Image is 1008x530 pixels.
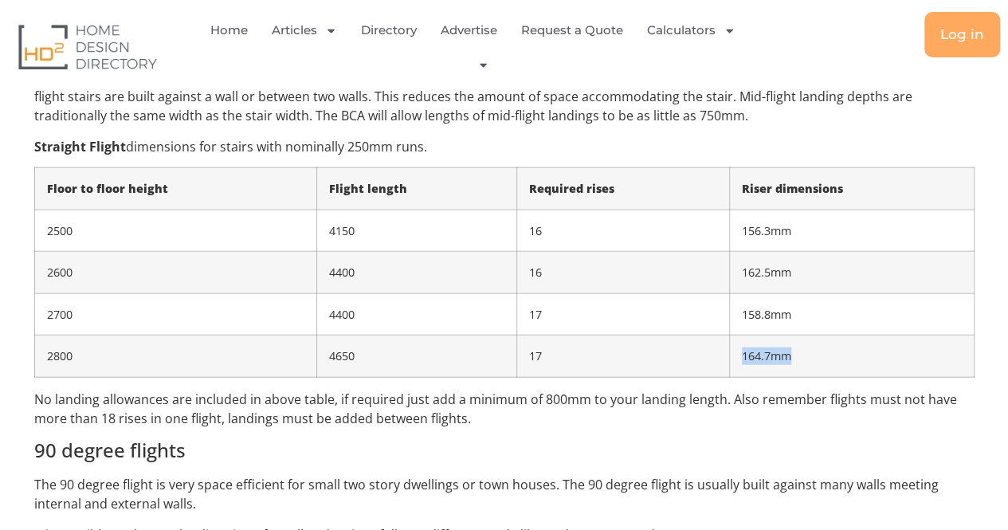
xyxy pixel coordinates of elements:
[730,210,974,252] td: 156.3mm
[34,137,975,156] p: dimensions for stairs with nominally 250mm runs.
[34,68,975,125] p: The simplest form of stairs is the straight flight. These are generally built with or without lan...
[516,293,730,336] td: 17
[924,12,1000,57] a: Log in
[34,293,317,336] td: 2700
[34,439,975,462] h4: 90 degree flights
[317,252,516,294] td: 4400
[647,12,735,49] a: Calculators
[34,475,975,513] p: The 90 degree flight is very space efficient for small two story dwellings or town houses. The 90...
[210,12,248,49] a: Home
[272,12,337,49] a: Articles
[516,336,730,378] td: 17
[730,293,974,336] td: 158.8mm
[317,210,516,252] td: 4150
[529,181,614,196] strong: Required rises
[516,210,730,252] td: 16
[206,12,752,81] nav: Menu
[329,181,407,196] strong: Flight length
[730,252,974,294] td: 162.5mm
[742,181,843,196] strong: Riser dimensions
[34,336,317,378] td: 2800
[441,12,497,49] a: Advertise
[47,181,168,196] strong: Floor to floor height
[361,12,417,49] a: Directory
[34,390,975,428] p: No landing allowances are included in above table, if required just add a minimum of 800mm to you...
[34,252,317,294] td: 2600
[34,138,126,155] strong: Straight Flight
[516,252,730,294] td: 16
[940,28,984,41] span: Log in
[34,210,317,252] td: 2500
[317,336,516,378] td: 4650
[317,293,516,336] td: 4400
[730,336,974,378] td: 164.7mm
[521,12,623,49] a: Request a Quote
